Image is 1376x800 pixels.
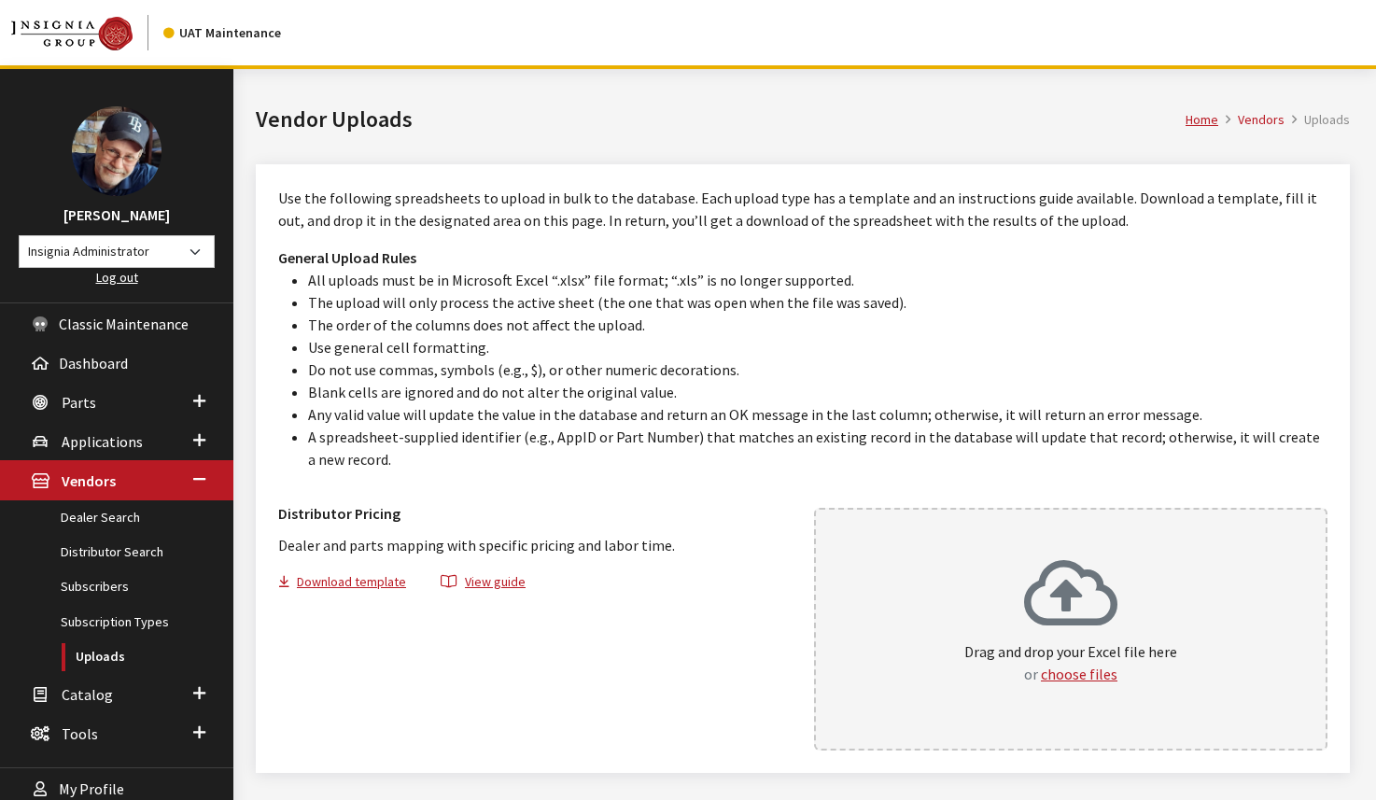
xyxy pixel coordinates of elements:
[62,685,113,704] span: Catalog
[11,15,163,50] a: Insignia Group logo
[308,403,1327,426] li: Any valid value will update the value in the database and return an OK message in the last column...
[308,291,1327,314] li: The upload will only process the active sheet (the one that was open when the file was saved).
[72,106,161,196] img: Ray Goodwin
[59,315,189,333] span: Classic Maintenance
[1041,663,1117,685] button: choose files
[163,23,281,43] div: UAT Maintenance
[425,571,541,598] button: View guide
[256,103,1186,136] h1: Vendor Uploads
[62,432,143,451] span: Applications
[59,354,128,372] span: Dashboard
[308,314,1327,336] li: The order of the columns does not affect the upload.
[278,502,792,525] h3: Distributor Pricing
[964,640,1177,685] p: Drag and drop your Excel file here
[308,381,1327,403] li: Blank cells are ignored and do not alter the original value.
[278,534,792,556] p: Dealer and parts mapping with specific pricing and labor time.
[1218,110,1285,130] li: Vendors
[308,358,1327,381] li: Do not use commas, symbols (e.g., $), or other numeric decorations.
[62,724,98,743] span: Tools
[1285,110,1350,130] li: Uploads
[62,472,116,491] span: Vendors
[278,571,422,598] button: Download template
[278,246,1327,269] h3: General Upload Rules
[59,780,124,799] span: My Profile
[19,204,215,226] h3: [PERSON_NAME]
[11,17,133,50] img: Catalog Maintenance
[308,269,1327,291] li: All uploads must be in Microsoft Excel “.xlsx” file format; “.xls” is no longer supported.
[1024,665,1038,683] span: or
[96,269,138,286] a: Log out
[278,187,1327,232] p: Use the following spreadsheets to upload in bulk to the database. Each upload type has a template...
[308,336,1327,358] li: Use general cell formatting.
[1186,111,1218,128] a: Home
[308,426,1327,470] li: A spreadsheet-supplied identifier (e.g., AppID or Part Number) that matches an existing record in...
[62,393,96,412] span: Parts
